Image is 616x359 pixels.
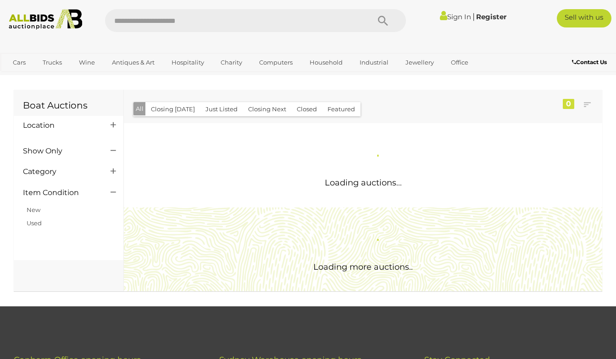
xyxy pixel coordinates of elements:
a: Cars [7,55,32,70]
a: Sell with us [557,9,611,27]
button: Search [360,9,406,32]
b: Contact Us [572,59,607,65]
a: Household [304,55,349,70]
h4: Item Condition [23,189,97,197]
button: Just Listed [200,102,243,116]
a: Trucks [37,55,68,70]
a: Computers [253,55,299,70]
h4: Category [23,168,97,176]
a: Office [445,55,474,70]
a: Contact Us [572,57,609,67]
a: Wine [73,55,101,70]
a: Register [476,12,506,21]
a: Antiques & Art [106,55,161,70]
span: Loading auctions... [325,178,402,188]
a: Industrial [354,55,394,70]
h1: Boat Auctions [23,100,114,110]
button: All [133,102,146,115]
span: Loading more auctions.. [313,262,413,272]
a: Used [27,219,42,227]
a: Jewellery [400,55,440,70]
button: Featured [322,102,361,116]
a: Sign In [440,12,471,21]
a: Charity [215,55,248,70]
button: Closed [291,102,322,116]
a: Sports [7,70,38,85]
h4: Show Only [23,147,97,155]
a: [GEOGRAPHIC_DATA] [43,70,120,85]
img: Allbids.com.au [5,9,87,30]
button: Closing [DATE] [145,102,200,116]
h4: Location [23,121,97,130]
span: | [472,11,475,22]
a: Hospitality [166,55,210,70]
button: Closing Next [243,102,292,116]
div: 0 [563,99,574,109]
a: New [27,206,40,213]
